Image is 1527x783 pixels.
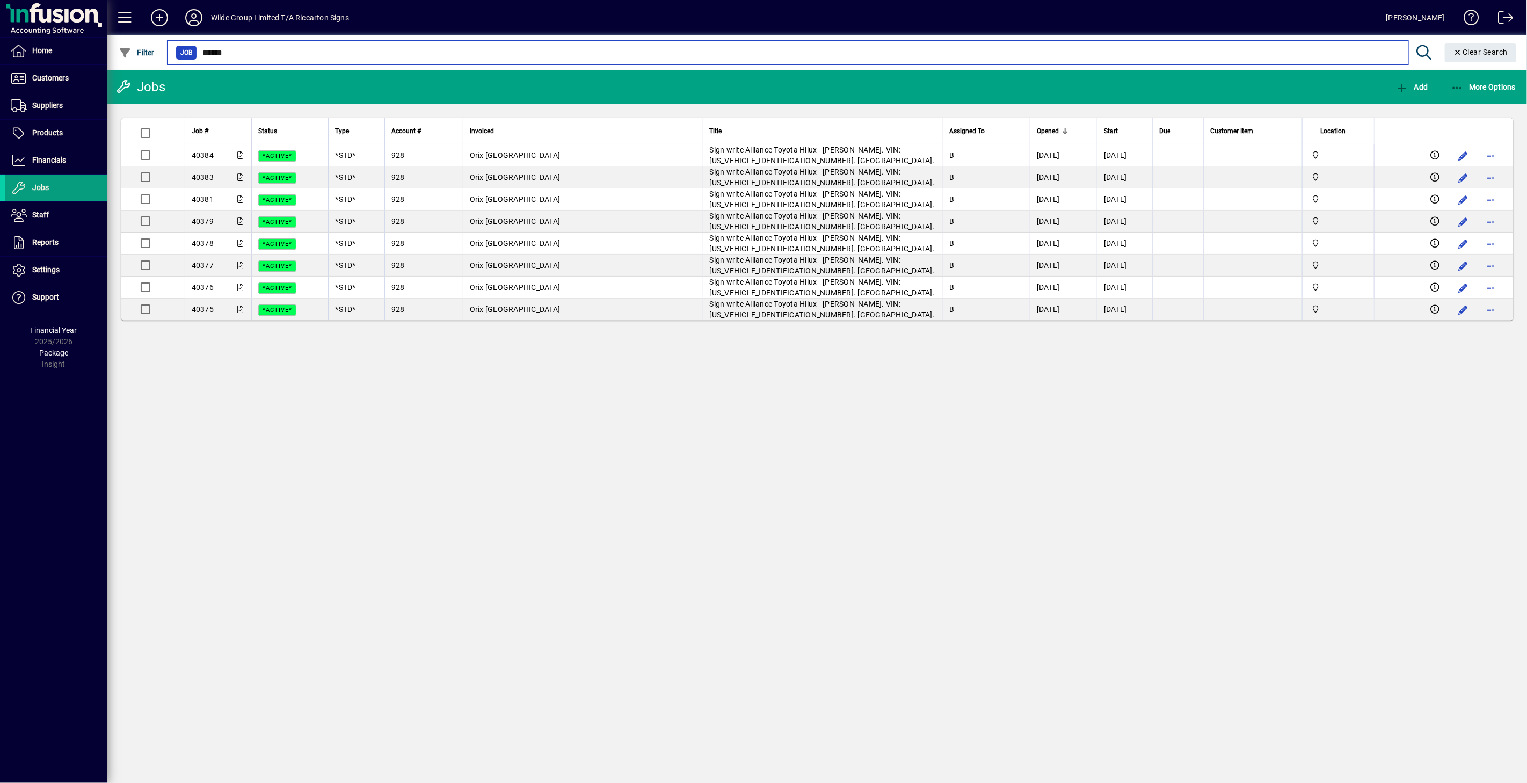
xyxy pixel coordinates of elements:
[710,256,935,275] span: Sign write Alliance Toyota Hilux - [PERSON_NAME]. VIN: [US_VEHICLE_IDENTIFICATION_NUMBER]. [GEOGR...
[1309,215,1363,227] span: Main Location
[1482,279,1500,296] button: More options
[710,212,935,231] span: Sign write Alliance Toyota Hilux - [PERSON_NAME]. VIN: [US_VEHICLE_IDENTIFICATION_NUMBER]. [GEOGR...
[710,190,935,209] span: Sign write Alliance Toyota Hilux - [PERSON_NAME]. VIN: [US_VEHICLE_IDENTIFICATION_NUMBER]. [GEOGR...
[1030,211,1097,233] td: [DATE]
[32,211,49,219] span: Staff
[1482,301,1500,318] button: More options
[1097,255,1152,277] td: [DATE]
[1097,277,1152,299] td: [DATE]
[950,125,985,137] span: Assigned To
[391,125,421,137] span: Account #
[710,125,722,137] span: Title
[1482,257,1500,274] button: More options
[1210,125,1295,137] div: Customer Item
[1030,233,1097,255] td: [DATE]
[391,261,405,270] span: 928
[1482,213,1500,230] button: More options
[1097,299,1152,320] td: [DATE]
[32,128,63,137] span: Products
[192,239,214,248] span: 40378
[950,125,1023,137] div: Assigned To
[5,92,107,119] a: Suppliers
[470,195,561,204] span: Orix [GEOGRAPHIC_DATA]
[391,283,405,292] span: 928
[1210,125,1253,137] span: Customer Item
[470,217,561,226] span: Orix [GEOGRAPHIC_DATA]
[1097,166,1152,189] td: [DATE]
[1309,171,1363,183] span: Main Location
[1309,193,1363,205] span: Main Location
[32,293,59,301] span: Support
[1309,125,1368,137] div: Location
[115,78,165,96] div: Jobs
[258,125,277,137] span: Status
[192,195,214,204] span: 40381
[470,305,561,314] span: Orix [GEOGRAPHIC_DATA]
[1455,169,1472,186] button: Edit
[5,147,107,174] a: Financials
[1159,125,1170,137] span: Due
[192,125,208,137] span: Job #
[192,283,214,292] span: 40376
[192,125,245,137] div: Job #
[119,48,155,57] span: Filter
[1037,125,1059,137] span: Opened
[391,151,405,160] span: 928
[470,151,561,160] span: Orix [GEOGRAPHIC_DATA]
[391,173,405,182] span: 928
[211,9,349,26] div: Wilde Group Limited T/A Riccarton Signs
[710,278,935,297] span: Sign write Alliance Toyota Hilux - [PERSON_NAME]. VIN: [US_VEHICLE_IDENTIFICATION_NUMBER]. [GEOGR...
[39,349,68,357] span: Package
[1097,189,1152,211] td: [DATE]
[1030,166,1097,189] td: [DATE]
[1030,277,1097,299] td: [DATE]
[1395,83,1428,91] span: Add
[470,125,696,137] div: Invoiced
[1455,279,1472,296] button: Edit
[1455,301,1472,318] button: Edit
[950,239,955,248] span: B
[950,195,955,204] span: B
[391,305,405,314] span: 928
[1030,144,1097,166] td: [DATE]
[710,168,935,187] span: Sign write Alliance Toyota Hilux - [PERSON_NAME]. VIN: [US_VEHICLE_IDENTIFICATION_NUMBER]. [GEOGR...
[32,101,63,110] span: Suppliers
[5,38,107,64] a: Home
[1030,189,1097,211] td: [DATE]
[1445,43,1517,62] button: Clear
[391,195,405,204] span: 928
[950,305,955,314] span: B
[335,125,349,137] span: Type
[1482,235,1500,252] button: More options
[32,265,60,274] span: Settings
[1448,77,1519,97] button: More Options
[192,151,214,160] span: 40384
[192,261,214,270] span: 40377
[5,284,107,311] a: Support
[1455,213,1472,230] button: Edit
[1482,169,1500,186] button: More options
[710,234,935,253] span: Sign write Alliance Toyota Hilux - [PERSON_NAME]. VIN: [US_VEHICLE_IDENTIFICATION_NUMBER]. [GEOGR...
[950,151,955,160] span: B
[1309,303,1363,315] span: Main Location
[1455,191,1472,208] button: Edit
[5,65,107,92] a: Customers
[5,202,107,229] a: Staff
[710,146,935,165] span: Sign write Alliance Toyota Hilux - [PERSON_NAME]. VIN: [US_VEHICLE_IDENTIFICATION_NUMBER]. [GEOGR...
[470,173,561,182] span: Orix [GEOGRAPHIC_DATA]
[32,183,49,192] span: Jobs
[470,125,494,137] span: Invoiced
[1455,257,1472,274] button: Edit
[5,257,107,284] a: Settings
[32,238,59,247] span: Reports
[1386,9,1445,26] div: [PERSON_NAME]
[1097,233,1152,255] td: [DATE]
[1321,125,1346,137] span: Location
[1159,125,1197,137] div: Due
[391,125,456,137] div: Account #
[1309,149,1363,161] span: Main Location
[1037,125,1090,137] div: Opened
[1482,147,1500,164] button: More options
[950,173,955,182] span: B
[470,283,561,292] span: Orix [GEOGRAPHIC_DATA]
